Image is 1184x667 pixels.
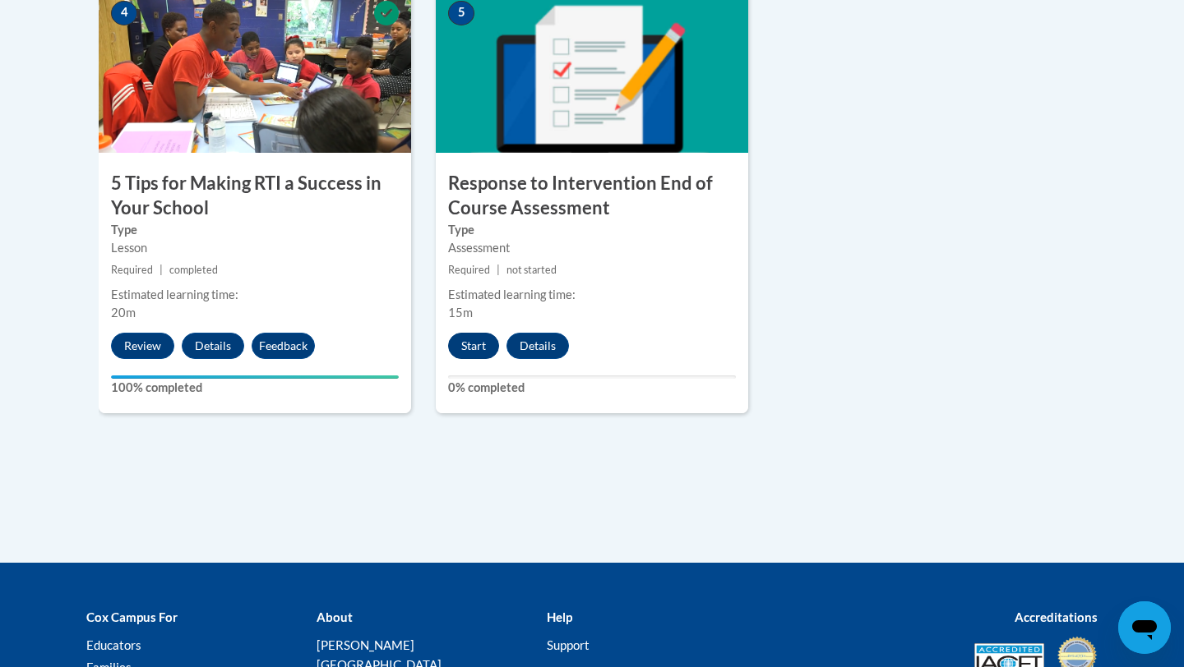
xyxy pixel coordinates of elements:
span: completed [169,264,218,276]
label: Type [448,221,736,239]
button: Feedback [252,333,315,359]
span: | [160,264,163,276]
span: Required [111,264,153,276]
span: Required [448,264,490,276]
div: Estimated learning time: [448,286,736,304]
button: Details [506,333,569,359]
a: Support [547,637,590,652]
span: 4 [111,1,137,25]
label: Type [111,221,399,239]
span: 5 [448,1,474,25]
label: 100% completed [111,379,399,397]
button: Details [182,333,244,359]
span: 20m [111,306,136,320]
span: not started [506,264,557,276]
span: | [497,264,500,276]
div: Estimated learning time: [111,286,399,304]
label: 0% completed [448,379,736,397]
b: Cox Campus For [86,609,178,624]
h3: Response to Intervention End of Course Assessment [436,171,748,222]
b: Accreditations [1015,609,1098,624]
iframe: Button to launch messaging window [1118,601,1171,654]
h3: 5 Tips for Making RTI a Success in Your School [99,171,411,222]
button: Review [111,333,174,359]
a: Educators [86,637,141,652]
div: Assessment [448,239,736,257]
b: About [317,609,353,624]
div: Your progress [111,375,399,379]
button: Start [448,333,499,359]
div: Lesson [111,239,399,257]
b: Help [547,609,572,624]
span: 15m [448,306,473,320]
